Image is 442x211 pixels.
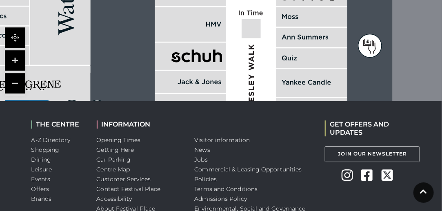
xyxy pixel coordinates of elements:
a: Shopping [31,146,60,153]
a: Getting Here [97,146,134,153]
a: Join Our Newsletter [325,146,420,162]
a: A-Z Directory [31,136,70,144]
a: Visitor information [195,136,250,144]
a: Events [31,175,51,183]
a: Policies [195,175,217,183]
h2: GET OFFERS AND UPDATES [325,120,411,136]
a: Jobs [195,156,208,163]
a: Accessibility [97,195,132,202]
a: Brands [31,195,52,202]
a: Car Parking [97,156,131,163]
a: News [195,146,210,153]
a: Offers [31,185,49,193]
a: Customer Services [97,175,151,183]
a: Centre Map [97,166,130,173]
h2: INFORMATION [97,120,182,128]
a: Commercial & Leasing Opportunities [195,166,302,173]
a: Admissions Policy [195,195,247,202]
a: Opening Times [97,136,141,144]
a: Dining [31,156,51,163]
a: Leisure [31,166,52,173]
h2: THE CENTRE [31,120,84,128]
a: Terms and Conditions [195,185,258,193]
a: Contact Festival Place [97,185,161,193]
